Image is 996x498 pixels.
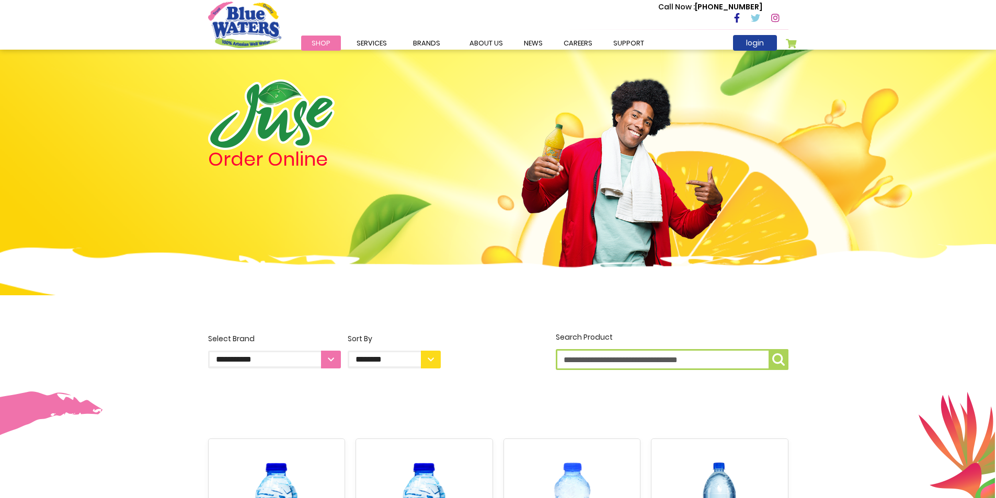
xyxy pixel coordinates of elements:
[772,353,785,366] img: search-icon.png
[346,36,397,51] a: Services
[348,333,441,344] div: Sort By
[208,150,441,169] h4: Order Online
[553,36,603,51] a: careers
[208,2,281,48] a: store logo
[208,351,341,368] select: Select Brand
[658,2,695,12] span: Call Now :
[208,333,341,368] label: Select Brand
[312,38,330,48] span: Shop
[348,351,441,368] select: Sort By
[413,38,440,48] span: Brands
[513,36,553,51] a: News
[769,349,788,370] button: Search Product
[556,332,788,370] label: Search Product
[301,36,341,51] a: Shop
[733,35,777,51] a: login
[208,79,335,150] img: logo
[459,36,513,51] a: about us
[520,60,724,284] img: man.png
[658,2,762,13] p: [PHONE_NUMBER]
[556,349,788,370] input: Search Product
[403,36,451,51] a: Brands
[603,36,655,51] a: support
[357,38,387,48] span: Services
